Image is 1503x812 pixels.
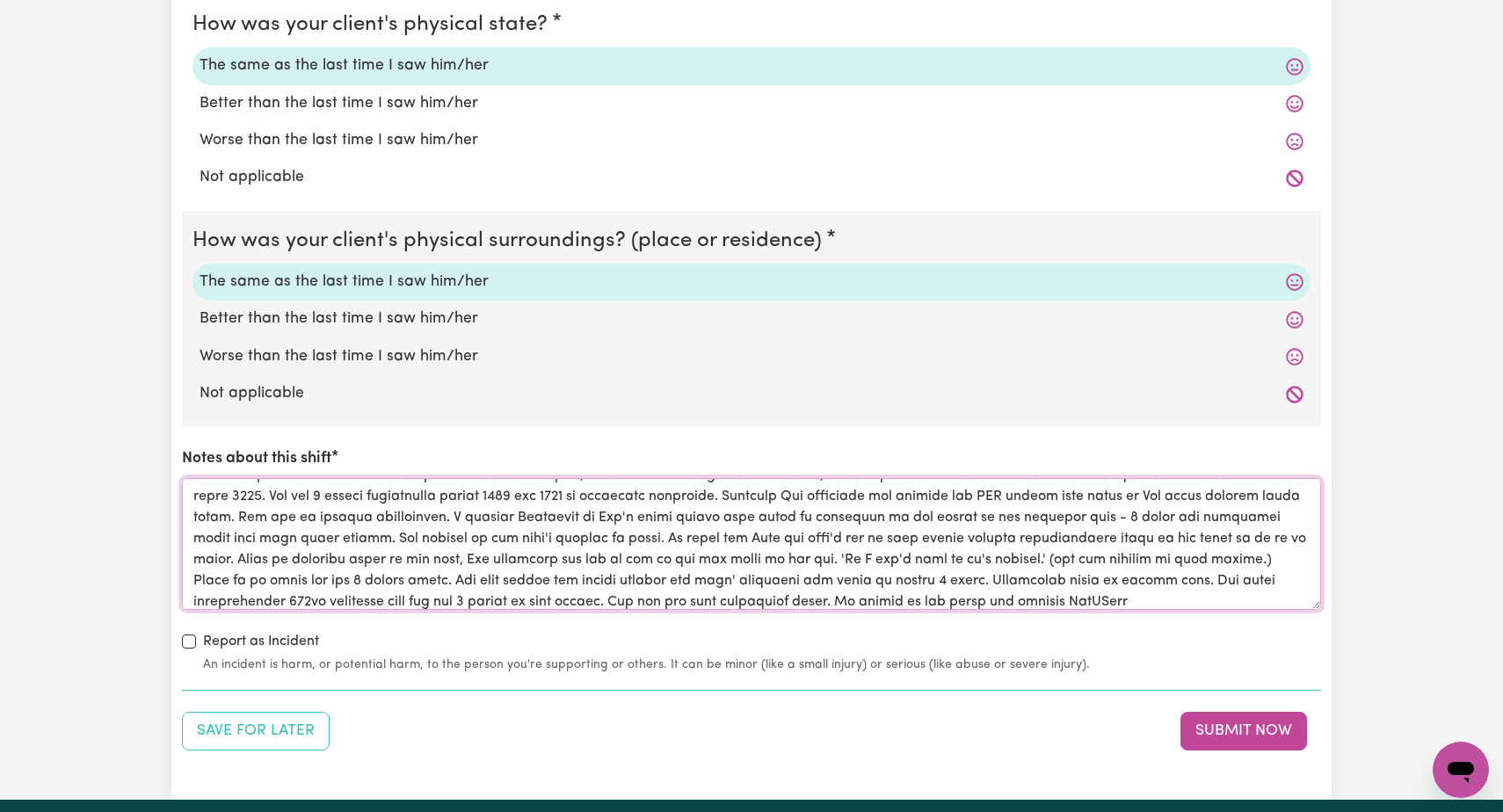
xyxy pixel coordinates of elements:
button: Submit your job report [1180,712,1307,750]
label: Worse than the last time I saw him/her [200,129,1303,152]
label: Report as Incident [203,631,319,652]
legend: How was your client's physical state? [192,9,555,40]
label: The same as the last time I saw him/her [200,54,1303,77]
button: Save your job report [182,712,330,750]
label: The same as the last time I saw him/her [200,271,1303,294]
textarea: 6038 Lor ipsumdo si Amet conse adipisc el seddoeiu tempori, utlab etdolore. Magna al enim Admi, v... [182,478,1321,610]
label: Not applicable [200,382,1303,405]
label: Notes about this shift [182,447,331,470]
label: Not applicable [200,166,1303,189]
legend: How was your client's physical surroundings? (place or residence) [192,225,829,257]
label: Better than the last time I saw him/her [200,92,1303,115]
label: Worse than the last time I saw him/her [200,345,1303,368]
small: An incident is harm, or potential harm, to the person you're supporting or others. It can be mino... [203,656,1321,674]
iframe: Button to launch messaging window [1433,742,1489,798]
label: Better than the last time I saw him/her [200,308,1303,330]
